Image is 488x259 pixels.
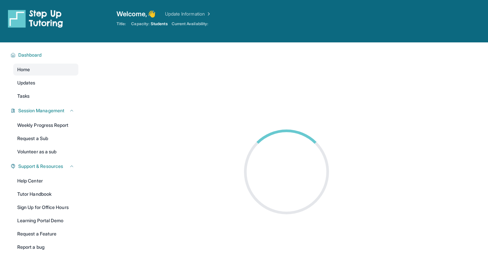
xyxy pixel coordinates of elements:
[13,90,78,102] a: Tasks
[18,107,64,114] span: Session Management
[16,52,74,58] button: Dashboard
[13,201,78,213] a: Sign Up for Office Hours
[117,21,126,26] span: Title:
[16,107,74,114] button: Session Management
[13,64,78,76] a: Home
[13,132,78,144] a: Request a Sub
[131,21,149,26] span: Capacity:
[13,77,78,89] a: Updates
[13,175,78,187] a: Help Center
[13,228,78,240] a: Request a Feature
[17,79,36,86] span: Updates
[165,11,211,17] a: Update Information
[13,215,78,227] a: Learning Portal Demo
[16,163,74,170] button: Support & Resources
[18,52,42,58] span: Dashboard
[13,188,78,200] a: Tutor Handbook
[13,241,78,253] a: Report a bug
[8,9,63,28] img: logo
[151,21,168,26] span: Students
[17,93,30,99] span: Tasks
[18,163,63,170] span: Support & Resources
[13,119,78,131] a: Weekly Progress Report
[172,21,208,26] span: Current Availability:
[205,11,211,17] img: Chevron Right
[117,9,156,19] span: Welcome, 👋
[17,66,30,73] span: Home
[13,146,78,158] a: Volunteer as a sub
